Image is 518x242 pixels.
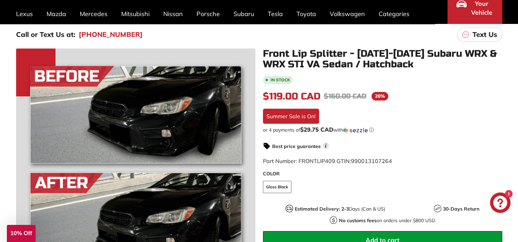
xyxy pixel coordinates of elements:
[272,143,321,149] strong: Best price guarantee
[263,158,392,164] span: Part Number: FRONTLIP409 GTIN:
[488,192,513,215] inbox-online-store-chat: Shopify online store chat
[263,91,320,102] span: $119.00 CAD
[263,170,502,177] label: COLOR
[339,217,377,224] strong: No customs fees
[443,206,479,212] strong: 30-Days Return
[290,4,323,24] a: Toyota
[263,109,319,124] div: Summer Sale is On!
[79,29,143,40] a: [PHONE_NUMBER]
[40,4,73,24] a: Mazda
[10,230,32,237] span: 10% Off
[190,4,227,24] a: Porsche
[295,206,349,212] strong: Estimated Delivery: 2-3
[263,49,502,70] h1: Front Lip Splitter - [DATE]-[DATE] Subaru WRX & WRX STI VA Sedan / Hatchback
[263,126,502,133] div: or 4 payments of$29.75 CADwithSezzle Click to learn more about Sezzle
[351,158,392,164] span: 990013107264
[9,4,40,24] a: Lexus
[472,29,497,40] p: Text Us
[7,225,36,242] div: 10% Off
[323,143,329,149] span: i
[339,217,435,224] p: on orders under $800 USD
[114,4,156,24] a: Mitsubishi
[270,78,290,82] b: In stock
[457,27,502,42] a: Text Us
[16,29,75,40] p: Call or Text Us at:
[343,127,368,133] img: Sezzle
[323,4,372,24] a: Volkswagen
[156,4,190,24] a: Nissan
[300,126,333,133] span: $29.75 CAD
[227,4,261,24] a: Subaru
[372,4,416,24] a: Categories
[261,4,290,24] a: Tesla
[295,205,385,213] p: Days (Can & US)
[73,4,114,24] a: Mercedes
[324,92,366,100] span: $160.00 CAD
[263,126,502,133] div: or 4 payments of with
[371,92,388,100] span: 26%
